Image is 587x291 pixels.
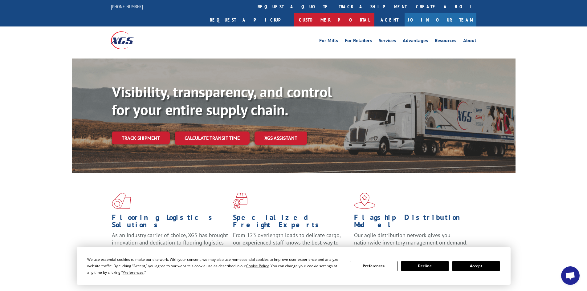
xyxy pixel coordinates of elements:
[112,214,228,232] h1: Flooring Logistics Solutions
[354,232,467,246] span: Our agile distribution network gives you nationwide inventory management on demand.
[233,193,247,209] img: xgs-icon-focused-on-flooring-red
[77,247,511,285] div: Cookie Consent Prompt
[112,232,228,253] span: As an industry carrier of choice, XGS has brought innovation and dedication to flooring logistics...
[112,131,170,144] a: Track shipment
[463,38,476,45] a: About
[175,131,250,145] a: Calculate transit time
[401,261,449,271] button: Decline
[374,13,405,26] a: Agent
[233,214,349,232] h1: Specialized Freight Experts
[111,3,143,10] a: [PHONE_NUMBER]
[561,266,580,285] div: Open chat
[205,13,294,26] a: Request a pickup
[123,270,144,275] span: Preferences
[379,38,396,45] a: Services
[435,38,456,45] a: Resources
[112,82,332,119] b: Visibility, transparency, and control for your entire supply chain.
[354,214,471,232] h1: Flagship Distribution Model
[294,13,374,26] a: Customer Portal
[246,263,269,269] span: Cookie Policy
[112,193,131,209] img: xgs-icon-total-supply-chain-intelligence-red
[452,261,500,271] button: Accept
[405,13,476,26] a: Join Our Team
[319,38,338,45] a: For Mills
[345,38,372,45] a: For Retailers
[87,256,342,276] div: We use essential cookies to make our site work. With your consent, we may also use non-essential ...
[403,38,428,45] a: Advantages
[350,261,397,271] button: Preferences
[354,193,375,209] img: xgs-icon-flagship-distribution-model-red
[233,232,349,259] p: From 123 overlength loads to delicate cargo, our experienced staff knows the best way to move you...
[255,131,307,145] a: XGS ASSISTANT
